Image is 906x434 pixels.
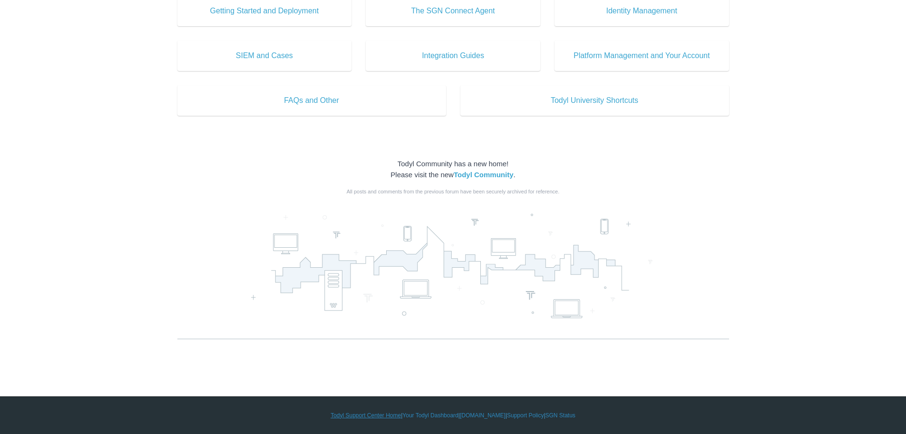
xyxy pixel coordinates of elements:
[460,85,729,116] a: Todyl University Shortcuts
[177,40,352,71] a: SIEM and Cases
[402,411,458,420] a: Your Todyl Dashboard
[569,50,715,61] span: Platform Management and Your Account
[177,411,729,420] div: | | | |
[331,411,401,420] a: Todyl Support Center Home
[569,5,715,17] span: Identity Management
[460,411,506,420] a: [DOMAIN_NAME]
[555,40,729,71] a: Platform Management and Your Account
[380,5,526,17] span: The SGN Connect Agent
[177,85,446,116] a: FAQs and Other
[380,50,526,61] span: Integration Guides
[177,159,729,180] div: Todyl Community has a new home! Please visit the new .
[454,171,514,179] a: Todyl Community
[177,188,729,196] div: All posts and comments from the previous forum have been securely archived for reference.
[475,95,715,106] span: Todyl University Shortcuts
[507,411,544,420] a: Support Policy
[192,5,338,17] span: Getting Started and Deployment
[192,95,432,106] span: FAQs and Other
[546,411,575,420] a: SGN Status
[192,50,338,61] span: SIEM and Cases
[366,40,540,71] a: Integration Guides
